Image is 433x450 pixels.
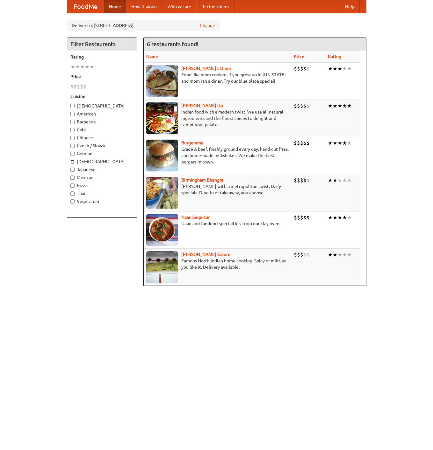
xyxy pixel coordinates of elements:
[70,111,134,117] label: American
[70,190,134,197] label: Thai
[70,183,75,188] input: Pizza
[297,251,300,258] li: $
[67,0,104,13] a: FoodMe
[70,166,134,173] label: Japanese
[104,0,126,13] a: Home
[181,140,203,145] a: Burgerama
[337,251,342,258] li: ★
[146,251,178,283] img: currygalore.jpg
[347,214,352,221] li: ★
[340,0,360,13] a: Help
[70,128,75,132] input: Cafe
[328,251,333,258] li: ★
[70,198,134,204] label: Vegetarian
[297,102,300,109] li: $
[294,140,297,147] li: $
[181,252,230,257] a: [PERSON_NAME] Galore
[181,177,223,183] a: Birmingham Bhangra
[294,251,297,258] li: $
[294,214,297,221] li: $
[75,63,80,70] li: ★
[200,22,215,29] a: Change
[337,140,342,147] li: ★
[146,146,289,165] p: Grade A beef, freshly ground every day, hand-cut fries, and home-made milkshakes. We make the bes...
[328,214,333,221] li: ★
[70,63,75,70] li: ★
[294,54,304,59] a: Price
[333,177,337,184] li: ★
[300,102,303,109] li: $
[328,177,333,184] li: ★
[70,120,75,124] input: Barbecue
[303,251,307,258] li: $
[70,160,75,164] input: [DEMOGRAPHIC_DATA]
[307,102,310,109] li: $
[342,251,347,258] li: ★
[80,83,83,90] li: $
[300,177,303,184] li: $
[337,177,342,184] li: ★
[146,109,289,128] p: Indian food with a modern twist. We use all-natural ingredients and the finest spices to delight ...
[307,214,310,221] li: $
[181,66,231,71] a: [PERSON_NAME]'s Diner
[146,220,289,227] p: Naan and tandoori specialties, from our clay oven.
[146,102,178,134] img: curryup.jpg
[294,177,297,184] li: $
[303,65,307,72] li: $
[146,258,289,270] p: Famous North Indian home cooking. Spicy or mild, as you like it. Delivery available.
[307,251,310,258] li: $
[70,158,134,165] label: [DEMOGRAPHIC_DATA]
[328,102,333,109] li: ★
[347,65,352,72] li: ★
[300,251,303,258] li: $
[70,103,134,109] label: [DEMOGRAPHIC_DATA]
[337,214,342,221] li: ★
[342,214,347,221] li: ★
[303,102,307,109] li: $
[294,65,297,72] li: $
[80,63,85,70] li: ★
[297,65,300,72] li: $
[342,102,347,109] li: ★
[70,144,75,148] input: Czech / Slovak
[70,142,134,149] label: Czech / Slovak
[70,168,75,172] input: Japanese
[347,140,352,147] li: ★
[67,20,220,31] div: Deliver to: [STREET_ADDRESS]
[328,54,341,59] a: Rating
[70,93,134,100] h5: Cuisine
[70,73,134,80] h5: Price
[342,140,347,147] li: ★
[70,150,134,157] label: German
[300,140,303,147] li: $
[146,65,178,97] img: sallys.jpg
[181,103,223,108] a: [PERSON_NAME] Up
[70,54,134,60] h5: Rating
[146,183,289,196] p: [PERSON_NAME] with a metropolitan twist. Daily specials. Dine-in or takeaway, you choose.
[146,54,158,59] a: Name
[70,127,134,133] label: Cafe
[147,41,198,47] ng-pluralize: 6 restaurants found!
[146,177,178,209] img: bhangra.jpg
[90,63,94,70] li: ★
[146,72,289,84] p: Food like mom cooked, if you grew up in [US_STATE] and mom ran a diner. Try our blue plate special!
[300,65,303,72] li: $
[303,177,307,184] li: $
[342,65,347,72] li: ★
[333,251,337,258] li: ★
[70,174,134,181] label: Mexican
[85,63,90,70] li: ★
[83,83,86,90] li: $
[307,140,310,147] li: $
[70,112,75,116] input: American
[307,65,310,72] li: $
[333,65,337,72] li: ★
[303,214,307,221] li: $
[333,214,337,221] li: ★
[181,215,210,220] b: Naan Sequitur
[70,152,75,156] input: German
[328,65,333,72] li: ★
